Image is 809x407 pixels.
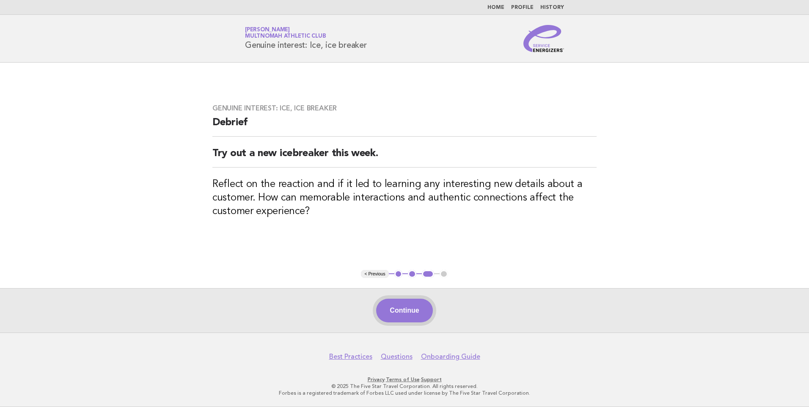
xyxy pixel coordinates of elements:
h3: Genuine interest: Ice, ice breaker [212,104,597,113]
a: History [540,5,564,10]
a: Profile [511,5,534,10]
a: Terms of Use [386,377,420,382]
p: Forbes is a registered trademark of Forbes LLC used under license by The Five Star Travel Corpora... [146,390,663,396]
h1: Genuine interest: Ice, ice breaker [245,27,367,49]
a: Best Practices [329,352,372,361]
a: Home [487,5,504,10]
p: © 2025 The Five Star Travel Corporation. All rights reserved. [146,383,663,390]
a: Privacy [368,377,385,382]
button: Continue [376,299,432,322]
p: · · [146,376,663,383]
button: < Previous [361,270,388,278]
span: Multnomah Athletic Club [245,34,326,39]
h2: Try out a new icebreaker this week. [212,147,597,168]
button: 3 [422,270,434,278]
a: Questions [381,352,413,361]
button: 2 [408,270,416,278]
h3: Reflect on the reaction and if it led to learning any interesting new details about a customer. H... [212,178,597,218]
a: [PERSON_NAME]Multnomah Athletic Club [245,27,326,39]
a: Support [421,377,442,382]
img: Service Energizers [523,25,564,52]
h2: Debrief [212,116,597,137]
a: Onboarding Guide [421,352,480,361]
button: 1 [394,270,403,278]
